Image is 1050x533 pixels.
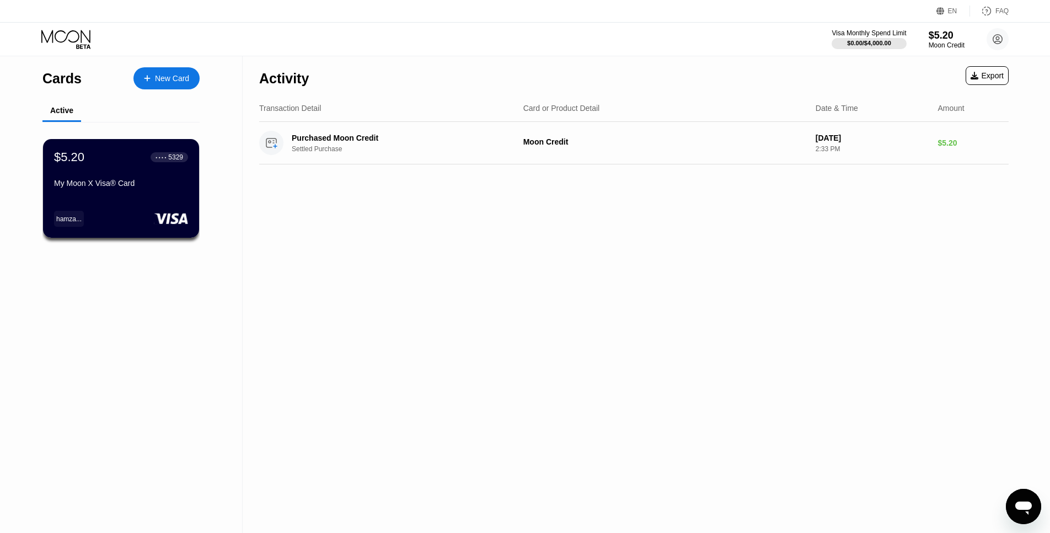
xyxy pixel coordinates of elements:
div: Moon Credit [523,137,807,146]
div: FAQ [970,6,1009,17]
div: Export [966,66,1009,85]
div: $5.20 [929,30,965,41]
div: My Moon X Visa® Card [54,179,188,188]
div: $0.00 / $4,000.00 [847,40,891,46]
div: 5329 [168,153,183,161]
div: New Card [155,74,189,83]
div: Visa Monthly Spend Limit$0.00/$4,000.00 [832,29,906,49]
div: hamza... [54,211,84,227]
div: Transaction Detail [259,104,321,113]
div: EN [936,6,970,17]
div: Active [50,106,73,115]
div: $5.20 [938,138,1009,147]
div: $5.20 [54,150,84,164]
div: FAQ [995,7,1009,15]
div: Purchased Moon Credit [292,134,505,142]
div: New Card [133,67,200,89]
div: $5.20● ● ● ●5329My Moon X Visa® Cardhamza... [43,139,199,238]
div: 2:33 PM [816,145,929,153]
div: Moon Credit [929,41,965,49]
div: Settled Purchase [292,145,521,153]
div: Card or Product Detail [523,104,600,113]
div: Visa Monthly Spend Limit [832,29,906,37]
div: [DATE] [816,134,929,142]
div: ● ● ● ● [156,156,167,159]
div: hamza... [56,215,82,223]
div: $5.20Moon Credit [929,30,965,49]
div: Activity [259,71,309,87]
div: Purchased Moon CreditSettled PurchaseMoon Credit[DATE]2:33 PM$5.20 [259,122,1009,164]
iframe: Button to launch messaging window [1006,489,1041,524]
div: Amount [938,104,964,113]
div: EN [948,7,957,15]
div: Export [971,71,1004,80]
div: Date & Time [816,104,858,113]
div: Cards [42,71,82,87]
